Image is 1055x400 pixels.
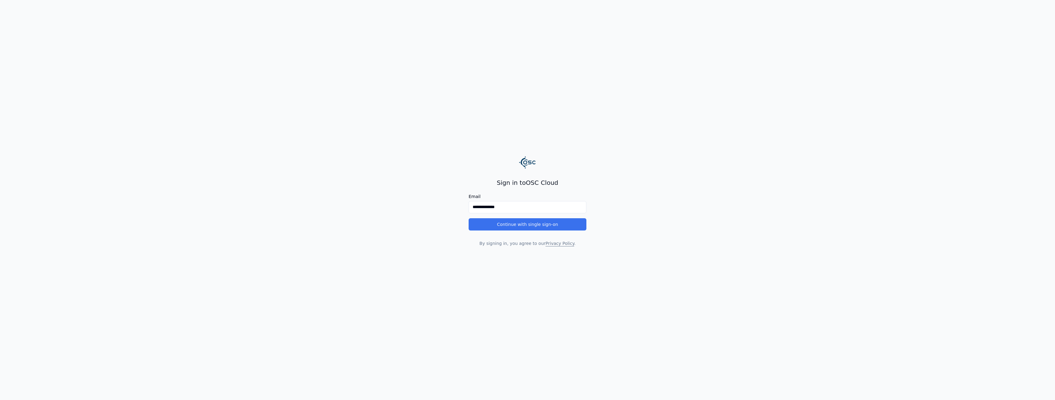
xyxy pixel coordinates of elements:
a: Privacy Policy [546,241,574,246]
label: Email [469,194,586,199]
img: Logo [519,154,536,171]
h2: Sign in to OSC Cloud [469,178,586,187]
p: By signing in, you agree to our . [469,240,586,246]
button: Continue with single sign-on [469,218,586,230]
